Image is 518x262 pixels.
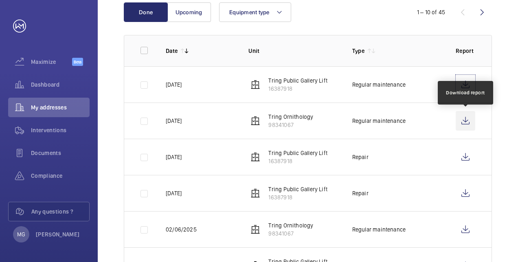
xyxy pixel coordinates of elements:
[352,117,406,125] p: Regular maintenance
[36,230,80,238] p: [PERSON_NAME]
[352,189,369,197] p: Repair
[250,152,260,162] img: elevator.svg
[72,58,83,66] span: Beta
[268,221,313,229] p: Tring Ornithology
[229,9,270,15] span: Equipment type
[31,207,89,216] span: Any questions ?
[250,80,260,90] img: elevator.svg
[268,193,327,201] p: 16387918
[166,81,182,89] p: [DATE]
[166,47,178,55] p: Date
[248,47,339,55] p: Unit
[31,126,90,134] span: Interventions
[352,47,364,55] p: Type
[219,2,291,22] button: Equipment type
[31,81,90,89] span: Dashboard
[352,81,406,89] p: Regular maintenance
[167,2,211,22] button: Upcoming
[166,225,197,234] p: 02/06/2025
[166,117,182,125] p: [DATE]
[31,149,90,157] span: Documents
[417,8,445,16] div: 1 – 10 of 45
[268,149,327,157] p: Tring Public Gallery Lift
[268,113,313,121] p: Tring Ornithology
[268,157,327,165] p: 16387918
[166,189,182,197] p: [DATE]
[31,172,90,180] span: Compliance
[250,225,260,234] img: elevator.svg
[268,229,313,238] p: 98341067
[17,230,25,238] p: MG
[352,153,369,161] p: Repair
[124,2,168,22] button: Done
[31,58,72,66] span: Maximize
[250,188,260,198] img: elevator.svg
[31,103,90,111] span: My addresses
[268,121,313,129] p: 98341067
[268,76,327,85] p: Tring Public Gallery Lift
[268,85,327,93] p: 16387918
[456,47,475,55] p: Report
[268,185,327,193] p: Tring Public Gallery Lift
[250,116,260,126] img: elevator.svg
[166,153,182,161] p: [DATE]
[352,225,406,234] p: Regular maintenance
[446,89,485,96] div: Download report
